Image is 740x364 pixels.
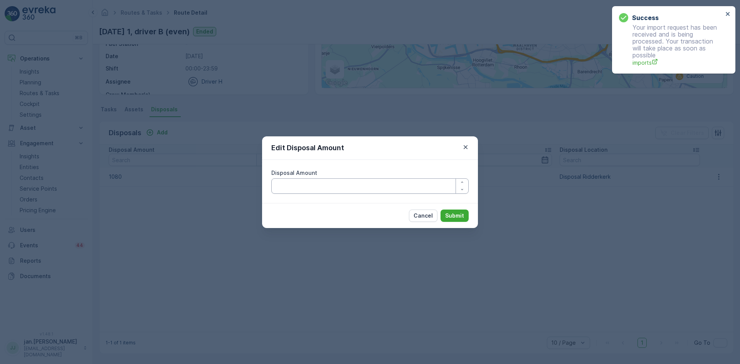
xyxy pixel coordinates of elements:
[441,210,469,222] button: Submit
[725,11,731,18] button: close
[445,212,464,220] p: Submit
[619,24,723,67] p: Your import request has been received and is being processed. Your transaction will take place as...
[632,59,723,67] a: imports
[409,210,437,222] button: Cancel
[271,169,317,176] label: Disposal Amount
[632,13,659,22] h3: Success
[271,143,344,153] p: Edit Disposal Amount
[414,212,433,220] p: Cancel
